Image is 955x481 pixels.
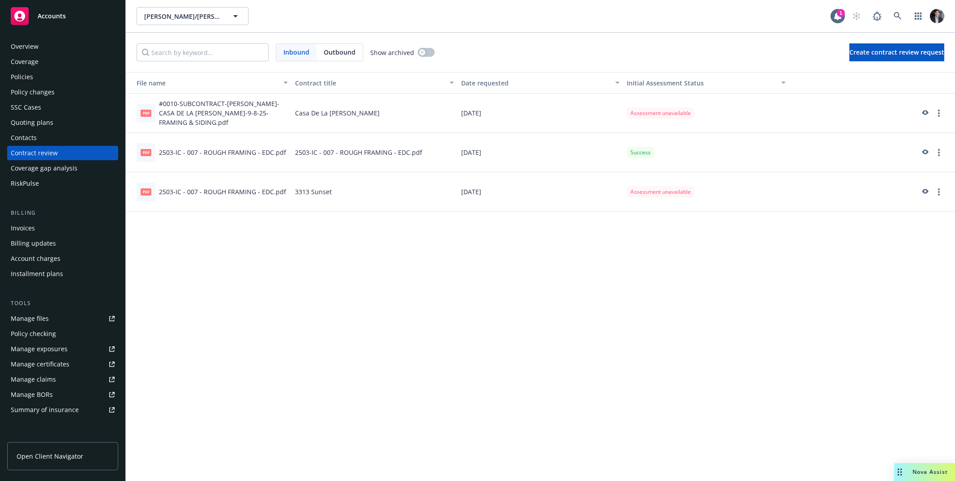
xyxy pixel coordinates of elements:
[7,161,118,175] a: Coverage gap analysis
[11,100,41,115] div: SSC Cases
[630,109,691,117] span: Assessment unavailable
[141,110,151,116] span: pdf
[458,172,623,212] div: [DATE]
[7,342,118,356] a: Manage exposures
[894,463,955,481] button: Nova Assist
[848,7,865,25] a: Start snowing
[11,161,77,175] div: Coverage gap analysis
[137,43,269,61] input: Search by keyword...
[11,403,79,417] div: Summary of insurance
[11,357,69,371] div: Manage certificates
[159,187,286,196] div: 2503-IC - 007 - ROUGH FRAMING - EDC.pdf
[458,94,623,133] div: [DATE]
[458,72,623,94] button: Date requested
[7,311,118,326] a: Manage files
[159,148,286,157] div: 2503-IC - 007 - ROUGH FRAMING - EDC.pdf
[930,9,944,23] img: photo
[7,236,118,251] a: Billing updates
[461,78,610,88] div: Date requested
[849,43,944,61] button: Create contract review request
[627,79,704,87] span: Initial Assessment Status
[909,7,927,25] a: Switch app
[276,44,317,61] span: Inbound
[11,39,39,54] div: Overview
[919,147,930,158] a: preview
[11,131,37,145] div: Contacts
[291,133,457,172] div: 2503-IC - 007 - ROUGH FRAMING - EDC.pdf
[7,176,118,191] a: RiskPulse
[291,72,457,94] button: Contract title
[7,70,118,84] a: Policies
[7,299,118,308] div: Tools
[7,403,118,417] a: Summary of insurance
[919,108,930,119] a: preview
[7,267,118,281] a: Installment plans
[7,4,118,29] a: Accounts
[11,372,56,387] div: Manage claims
[894,463,905,481] div: Drag to move
[630,149,651,157] span: Success
[11,70,33,84] div: Policies
[7,85,118,99] a: Policy changes
[458,133,623,172] div: [DATE]
[11,327,56,341] div: Policy checking
[7,327,118,341] a: Policy checking
[144,12,222,21] span: [PERSON_NAME]/[PERSON_NAME] Construction, Inc.
[137,7,248,25] button: [PERSON_NAME]/[PERSON_NAME] Construction, Inc.
[7,209,118,217] div: Billing
[889,7,907,25] a: Search
[11,176,39,191] div: RiskPulse
[370,48,414,57] span: Show archived
[868,7,886,25] a: Report a Bug
[129,78,278,88] div: Toggle SortBy
[7,357,118,371] a: Manage certificates
[317,44,363,61] span: Outbound
[7,221,118,235] a: Invoices
[38,13,66,20] span: Accounts
[291,94,457,133] div: Casa De La [PERSON_NAME]
[627,78,775,88] div: Toggle SortBy
[141,149,151,156] span: pdf
[837,9,845,17] div: 1
[919,187,930,197] a: preview
[7,115,118,130] a: Quoting plans
[11,311,49,326] div: Manage files
[934,108,944,119] a: more
[7,131,118,145] a: Contacts
[7,251,118,266] a: Account charges
[159,99,288,127] div: #0010-SUBCONTRACT-[PERSON_NAME]-CASA DE LA [PERSON_NAME]-9-8-25-FRAMING & SIDING.pdf
[295,78,444,88] div: Contract title
[7,372,118,387] a: Manage claims
[11,221,35,235] div: Invoices
[283,47,309,57] span: Inbound
[11,251,60,266] div: Account charges
[11,236,56,251] div: Billing updates
[129,78,278,88] div: File name
[7,100,118,115] a: SSC Cases
[11,146,58,160] div: Contract review
[7,39,118,54] a: Overview
[291,172,457,212] div: 3313 Sunset
[11,115,53,130] div: Quoting plans
[849,48,944,56] span: Create contract review request
[324,47,355,57] span: Outbound
[11,387,53,402] div: Manage BORs
[11,55,39,69] div: Coverage
[7,387,118,402] a: Manage BORs
[7,55,118,69] a: Coverage
[17,451,83,461] span: Open Client Navigator
[934,187,944,197] a: more
[11,267,63,281] div: Installment plans
[11,85,55,99] div: Policy changes
[11,342,68,356] div: Manage exposures
[934,147,944,158] a: more
[141,188,151,195] span: pdf
[912,468,948,476] span: Nova Assist
[630,188,691,196] span: Assessment unavailable
[7,146,118,160] a: Contract review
